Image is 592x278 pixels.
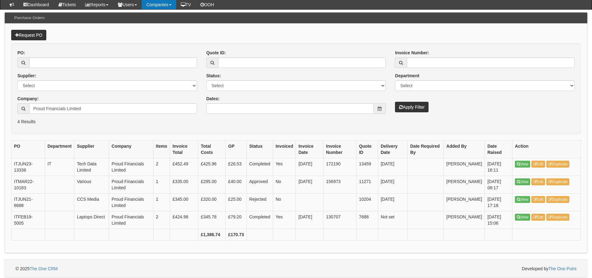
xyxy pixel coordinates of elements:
td: [DATE] [378,158,407,176]
td: £79.20 [226,211,247,229]
td: [DATE] 17:18 [485,193,512,211]
th: GP [226,140,247,158]
td: Laptops Direct [74,211,109,229]
td: Approved [246,176,273,193]
td: 11271 [356,176,378,193]
td: 2 [153,211,170,229]
th: Supplier [74,140,109,158]
td: 10204 [356,193,378,211]
td: 13459 [356,158,378,176]
td: £345.78 [198,211,226,229]
label: Status: [206,73,221,79]
td: 156973 [324,176,356,193]
th: £170.73 [226,229,247,240]
th: Company [109,140,154,158]
th: Items [153,140,170,158]
td: [DATE] 08:17 [485,176,512,193]
td: [DATE] [378,176,407,193]
a: Edit [531,161,545,168]
td: £335.00 [170,176,198,193]
a: The One Point [548,266,576,271]
td: [DATE] [378,193,407,211]
td: £452.49 [170,158,198,176]
a: The One CRM [30,266,57,271]
a: View [515,161,530,168]
a: Duplicate [546,178,569,185]
label: Dates: [206,96,220,102]
th: Quote ID [356,140,378,158]
p: 4 Results [17,119,575,125]
td: No [273,176,296,193]
a: Duplicate [546,214,569,221]
a: Edit [531,178,545,185]
a: View [515,178,530,185]
th: Action [512,140,581,158]
td: £40.00 [226,176,247,193]
th: Invoice Date [296,140,324,158]
th: Invoice Number [324,140,356,158]
td: Various [74,176,109,193]
td: [DATE] 15:06 [485,211,512,229]
td: [DATE] 16:11 [485,158,512,176]
th: £1,386.74 [198,229,226,240]
td: Yes [273,158,296,176]
th: Invoiced [273,140,296,158]
a: Edit [531,214,545,221]
td: CCS Media [74,193,109,211]
th: Status [246,140,273,158]
td: 1 [153,176,170,193]
td: ITMAR22-10183 [11,176,45,193]
label: Quote ID: [206,50,226,56]
a: Duplicate [546,161,569,168]
td: Tech Data Limited [74,158,109,176]
td: £425.96 [198,158,226,176]
td: IT [45,158,74,176]
td: 172190 [324,158,356,176]
label: Supplier: [17,73,36,79]
td: £320.00 [198,193,226,211]
td: £424.98 [170,211,198,229]
td: [PERSON_NAME] [444,211,485,229]
td: [DATE] [296,158,324,176]
td: Rejected [246,193,273,211]
td: [PERSON_NAME] [444,158,485,176]
a: View [515,196,530,203]
span: © 2025 [16,266,58,271]
label: Company: [17,96,39,102]
td: Completed [246,158,273,176]
td: Completed [246,211,273,229]
td: £26.53 [226,158,247,176]
td: Proud Financials Limited [109,176,154,193]
td: 130707 [324,211,356,229]
th: Added By [444,140,485,158]
td: Yes [273,211,296,229]
th: Department [45,140,74,158]
td: Proud Financials Limited [109,211,154,229]
td: No [273,193,296,211]
span: Developed by [522,266,576,272]
label: Invoice Number: [395,50,429,56]
td: Proud Financials Limited [109,193,154,211]
td: [PERSON_NAME] [444,193,485,211]
h3: Purchase Orders [11,13,48,23]
td: £345.00 [170,193,198,211]
th: PO [11,140,45,158]
td: [DATE] [296,176,324,193]
label: PO: [17,50,25,56]
td: £25.00 [226,193,247,211]
a: Edit [531,196,545,203]
td: [DATE] [296,211,324,229]
th: Total Costs [198,140,226,158]
label: Department [395,73,419,79]
button: Apply Filter [395,102,429,112]
td: £295.00 [198,176,226,193]
a: Duplicate [546,196,569,203]
a: View [515,214,530,221]
td: 2 [153,158,170,176]
th: Date Required By [407,140,443,158]
td: 1 [153,193,170,211]
td: 7688 [356,211,378,229]
td: Not set [378,211,407,229]
th: Date Raised [485,140,512,158]
td: ITJUN23-13336 [11,158,45,176]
